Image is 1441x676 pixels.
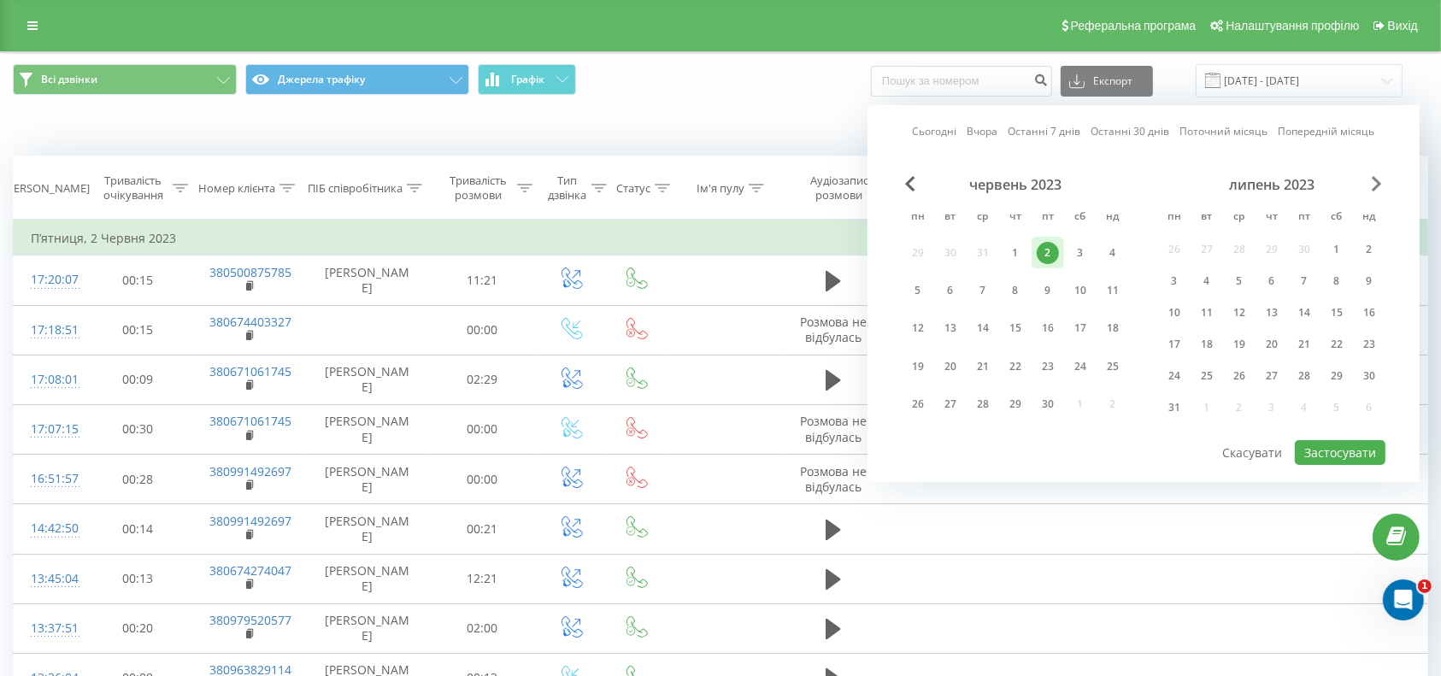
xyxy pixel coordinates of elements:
[1320,268,1353,294] div: сб 8 лип 2023 р.
[1326,302,1348,324] div: 15
[209,513,291,529] a: 380991492697
[306,355,428,404] td: [PERSON_NAME]
[428,355,538,404] td: 02:29
[1097,313,1129,344] div: нд 18 черв 2023 р.
[1032,350,1064,382] div: пт 23 черв 2023 р.
[1383,579,1424,620] iframe: Intercom live chat
[1223,268,1256,294] div: ср 5 лип 2023 р.
[913,124,957,140] a: Сьогодні
[902,313,934,344] div: пн 12 черв 2023 р.
[1228,365,1250,387] div: 26
[1100,205,1126,231] abbr: неділя
[1069,242,1091,264] div: 3
[1293,270,1315,292] div: 7
[3,181,90,196] div: [PERSON_NAME]
[1326,365,1348,387] div: 29
[1418,579,1432,593] span: 1
[31,562,66,596] div: 13:45:04
[1097,350,1129,382] div: нд 25 черв 2023 р.
[1353,332,1385,357] div: нд 23 лип 2023 р.
[1037,356,1059,378] div: 23
[1032,237,1064,268] div: пт 2 черв 2023 р.
[83,404,192,454] td: 00:30
[31,612,66,645] div: 13:37:51
[428,455,538,504] td: 00:00
[800,314,867,345] span: Розмова не відбулась
[1293,365,1315,387] div: 28
[1069,318,1091,340] div: 17
[939,393,962,415] div: 27
[1288,268,1320,294] div: пт 7 лип 2023 р.
[1032,275,1064,307] div: пт 9 черв 2023 р.
[1102,242,1124,264] div: 4
[1214,440,1292,465] button: Скасувати
[1037,318,1059,340] div: 16
[972,356,994,378] div: 21
[1163,365,1185,387] div: 24
[98,173,168,203] div: Тривалість очікування
[1163,397,1185,419] div: 31
[999,389,1032,420] div: чт 29 черв 2023 р.
[938,205,963,231] abbr: вівторок
[83,455,192,504] td: 00:28
[907,279,929,302] div: 5
[1191,332,1223,357] div: вт 18 лип 2023 р.
[1064,275,1097,307] div: сб 10 черв 2023 р.
[1196,302,1218,324] div: 11
[1163,302,1185,324] div: 10
[428,554,538,603] td: 12:21
[41,73,97,86] span: Всі дзвінки
[902,275,934,307] div: пн 5 черв 2023 р.
[1353,363,1385,389] div: нд 30 лип 2023 р.
[907,356,929,378] div: 19
[1324,205,1350,231] abbr: субота
[1293,302,1315,324] div: 14
[31,263,66,297] div: 17:20:07
[939,279,962,302] div: 6
[1223,300,1256,326] div: ср 12 лип 2023 р.
[697,181,744,196] div: Ім'я пулу
[1295,440,1385,465] button: Застосувати
[1196,333,1218,356] div: 18
[1037,393,1059,415] div: 30
[1326,333,1348,356] div: 22
[428,404,538,454] td: 00:00
[1158,268,1191,294] div: пн 3 лип 2023 р.
[1261,365,1283,387] div: 27
[31,314,66,347] div: 17:18:51
[31,462,66,496] div: 16:51:57
[968,124,998,140] a: Вчора
[1196,270,1218,292] div: 4
[999,350,1032,382] div: чт 22 черв 2023 р.
[999,237,1032,268] div: чт 1 черв 2023 р.
[209,363,291,379] a: 380671061745
[1259,205,1285,231] abbr: четвер
[1228,333,1250,356] div: 19
[905,176,915,191] span: Previous Month
[83,355,192,404] td: 00:09
[308,181,403,196] div: ПІБ співробітника
[972,318,994,340] div: 14
[1288,332,1320,357] div: пт 21 лип 2023 р.
[1320,332,1353,357] div: сб 22 лип 2023 р.
[800,463,867,495] span: Розмова не відбулась
[209,314,291,330] a: 380674403327
[1320,237,1353,262] div: сб 1 лип 2023 р.
[306,455,428,504] td: [PERSON_NAME]
[907,393,929,415] div: 26
[939,356,962,378] div: 20
[967,350,999,382] div: ср 21 черв 2023 р.
[871,66,1052,97] input: Пошук за номером
[967,275,999,307] div: ср 7 черв 2023 р.
[1097,237,1129,268] div: нд 4 черв 2023 р.
[1256,332,1288,357] div: чт 20 лип 2023 р.
[1256,268,1288,294] div: чт 6 лип 2023 р.
[1158,176,1385,193] div: липень 2023
[428,603,538,653] td: 02:00
[1004,318,1026,340] div: 15
[1004,279,1026,302] div: 8
[83,256,192,305] td: 00:15
[902,176,1129,193] div: червень 2023
[1288,300,1320,326] div: пт 14 лип 2023 р.
[1353,237,1385,262] div: нд 2 лип 2023 р.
